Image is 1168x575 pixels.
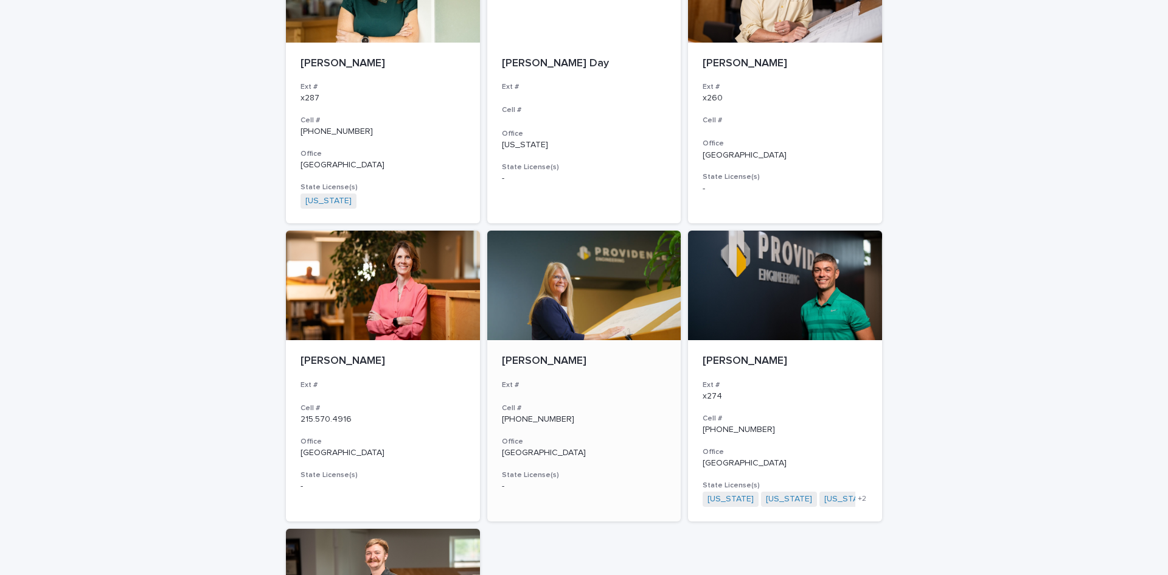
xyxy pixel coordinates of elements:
a: [US_STATE] [707,494,754,504]
p: [GEOGRAPHIC_DATA] [703,458,867,469]
h3: Office [703,139,867,148]
a: [PHONE_NUMBER] [502,415,574,423]
span: + 2 [858,495,866,503]
h3: State License(s) [502,162,667,172]
a: [US_STATE] [766,494,812,504]
a: [PERSON_NAME]Ext #Cell #215.570.4916Office[GEOGRAPHIC_DATA]State License(s)- [286,231,480,521]
h3: Cell # [502,105,667,115]
p: [GEOGRAPHIC_DATA] [703,150,867,161]
p: [PERSON_NAME] [703,355,867,368]
p: [PERSON_NAME] [502,355,667,368]
p: [PERSON_NAME] [703,57,867,71]
h3: Ext # [301,82,465,92]
h3: Cell # [301,116,465,125]
h3: Cell # [703,116,867,125]
a: x287 [301,94,319,102]
p: [GEOGRAPHIC_DATA] [301,160,465,170]
p: [PERSON_NAME] [301,355,465,368]
p: - [703,184,867,194]
h3: Office [703,447,867,457]
a: [PERSON_NAME]Ext #x274Cell #[PHONE_NUMBER]Office[GEOGRAPHIC_DATA]State License(s)[US_STATE] [US_S... [688,231,882,521]
p: [GEOGRAPHIC_DATA] [502,448,667,458]
p: [US_STATE] [502,140,667,150]
h3: Cell # [301,403,465,413]
a: [PHONE_NUMBER] [301,127,373,136]
h3: State License(s) [301,183,465,192]
h3: Ext # [502,380,667,390]
p: [PERSON_NAME] [301,57,465,71]
h3: Office [502,129,667,139]
a: [US_STATE] [824,494,871,504]
a: [PERSON_NAME]Ext #Cell #[PHONE_NUMBER]Office[GEOGRAPHIC_DATA]State License(s)- [487,231,681,521]
h3: State License(s) [703,481,867,490]
h3: Ext # [301,380,465,390]
p: - [502,481,667,492]
h3: Cell # [502,403,667,413]
h3: Ext # [703,82,867,92]
a: x260 [703,94,723,102]
h3: Office [301,437,465,447]
p: - [301,481,465,492]
h3: Cell # [703,414,867,423]
a: 215.570.4916 [301,415,352,423]
h3: Ext # [703,380,867,390]
a: [US_STATE] [305,196,352,206]
h3: State License(s) [703,172,867,182]
h3: Office [502,437,667,447]
p: [GEOGRAPHIC_DATA] [301,448,465,458]
p: [PERSON_NAME] Day [502,57,667,71]
h3: State License(s) [502,470,667,480]
h3: State License(s) [301,470,465,480]
p: - [502,173,667,184]
h3: Office [301,149,465,159]
a: x274 [703,392,722,400]
a: [PHONE_NUMBER] [703,425,775,434]
h3: Ext # [502,82,667,92]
